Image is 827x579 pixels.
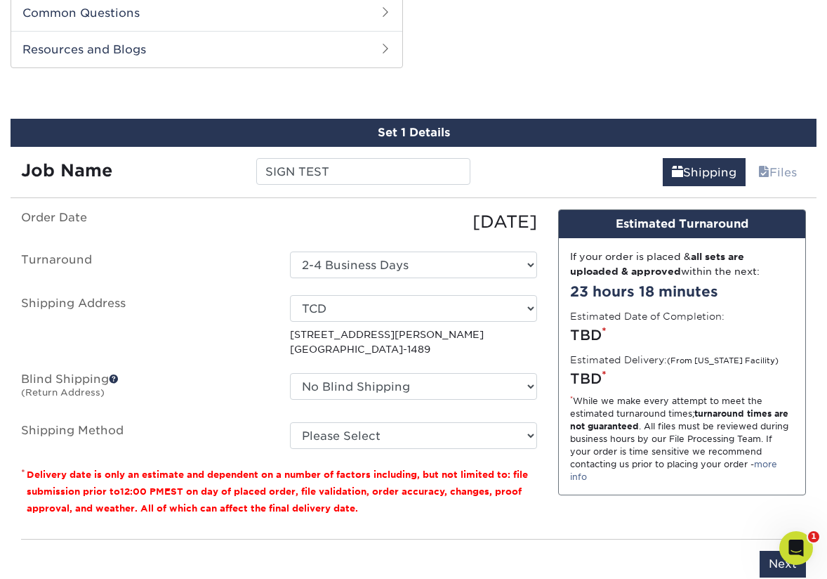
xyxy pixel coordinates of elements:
[808,531,819,542] span: 1
[570,395,794,483] div: While we make every attempt to meet the estimated turnaround times; . All files must be reviewed ...
[256,158,470,185] input: Enter a job name
[11,252,279,278] label: Turnaround
[279,209,548,235] div: [DATE]
[779,531,813,565] iframe: Intercom live chat
[21,387,105,398] small: (Return Address)
[758,166,769,179] span: files
[21,160,112,181] strong: Job Name
[672,166,683,179] span: shipping
[11,31,402,67] h2: Resources and Blogs
[663,158,746,186] a: Shipping
[749,158,806,186] a: Files
[27,469,528,514] small: Delivery date is only an estimate and dependent on a number of factors including, but not limited...
[11,295,279,356] label: Shipping Address
[570,353,779,367] label: Estimated Delivery:
[11,373,279,405] label: Blind Shipping
[559,210,805,238] div: Estimated Turnaround
[570,309,725,323] label: Estimated Date of Completion:
[570,251,744,276] strong: all sets are uploaded & approved
[120,486,164,497] span: 12:00 PM
[570,325,794,346] div: TBD
[11,119,816,147] div: Set 1 Details
[667,356,779,365] small: (From [US_STATE] Facility)
[290,327,538,356] p: [STREET_ADDRESS][PERSON_NAME] [GEOGRAPHIC_DATA]-1489
[11,422,279,449] label: Shipping Method
[570,368,794,389] div: TBD
[760,551,806,578] input: Next
[570,281,794,302] div: 23 hours 18 minutes
[570,249,794,278] div: If your order is placed & within the next:
[4,536,119,574] iframe: Google Customer Reviews
[11,209,279,235] label: Order Date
